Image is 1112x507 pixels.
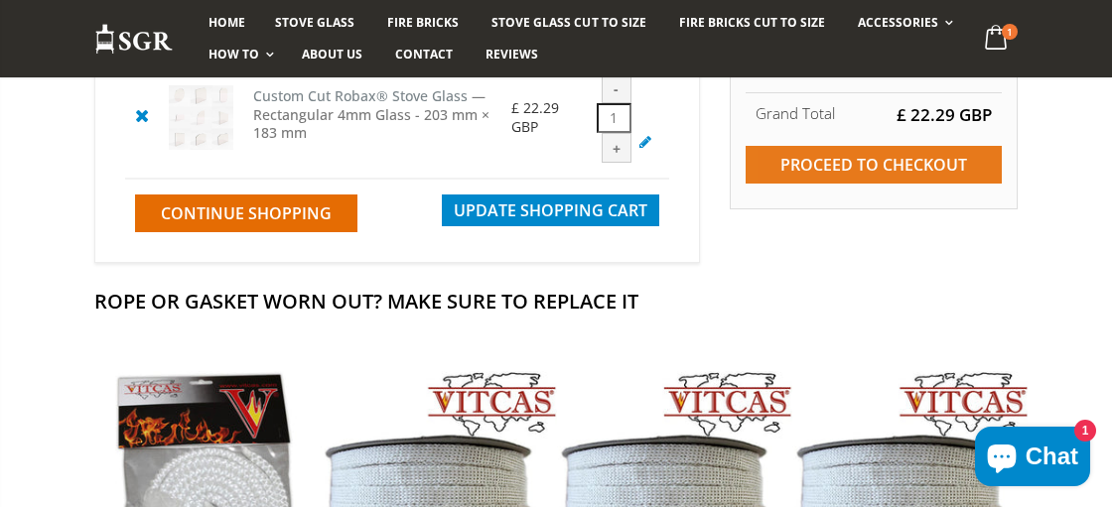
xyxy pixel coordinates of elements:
[169,85,233,150] img: Custom Cut Robax® Stove Glass - Pool #4
[454,199,647,221] span: Update Shopping Cart
[679,14,825,31] span: Fire Bricks Cut To Size
[756,62,811,81] span: Subtotal
[912,62,992,80] span: £ 22.29 GBP
[491,14,645,31] span: Stove Glass Cut To Size
[253,86,468,105] a: Custom Cut Robax® Stove Glass
[372,7,474,39] a: Fire Bricks
[161,202,332,224] span: Continue Shopping
[387,14,459,31] span: Fire Bricks
[208,46,259,63] span: How To
[756,103,835,123] strong: Grand Total
[442,194,659,226] button: Update Shopping Cart
[664,7,840,39] a: Fire Bricks Cut To Size
[94,288,1018,315] h2: Rope Or Gasket Worn Out? Make Sure To Replace It
[302,46,362,63] span: About us
[602,73,631,103] div: -
[260,7,369,39] a: Stove Glass
[511,98,559,135] span: £ 22.29 GBP
[194,39,284,70] a: How To
[135,194,357,232] a: Continue Shopping
[253,86,489,143] span: — Rectangular 4mm Glass - 203 mm × 183 mm
[897,103,992,126] span: £ 22.29 GBP
[858,14,938,31] span: Accessories
[486,46,538,63] span: Reviews
[395,46,453,63] span: Contact
[208,14,245,31] span: Home
[969,427,1096,491] inbox-online-store-chat: Shopify online store chat
[275,14,354,31] span: Stove Glass
[471,39,553,70] a: Reviews
[287,39,377,70] a: About us
[194,7,260,39] a: Home
[602,133,631,163] div: +
[477,7,660,39] a: Stove Glass Cut To Size
[977,20,1018,59] a: 1
[1002,24,1018,40] span: 1
[380,39,468,70] a: Contact
[94,23,174,56] img: Stove Glass Replacement
[746,146,1002,184] input: Proceed to checkout
[843,7,963,39] a: Accessories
